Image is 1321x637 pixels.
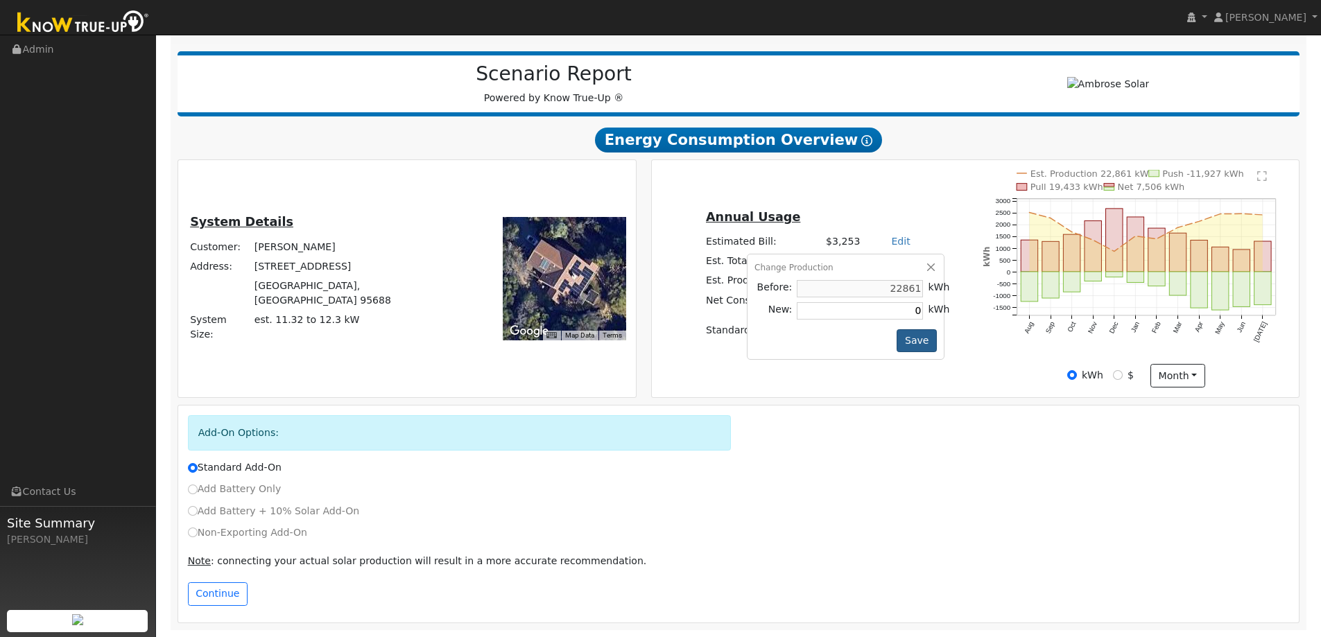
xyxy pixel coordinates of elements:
rect: onclick="" [1021,272,1037,302]
circle: onclick="" [1134,235,1137,238]
rect: onclick="" [1042,241,1059,272]
label: Non-Exporting Add-On [188,525,307,540]
img: retrieve [72,614,83,625]
rect: onclick="" [1191,241,1207,272]
text: 2500 [996,209,1011,216]
a: Edit [891,236,910,247]
text: Net 7,506 kWh [1118,182,1185,192]
label: $ [1128,368,1134,383]
input: Add Battery + 10% Solar Add-On [188,506,198,516]
input: Add Battery Only [188,485,198,494]
circle: onclick="" [1092,238,1095,241]
input: $ [1113,370,1123,380]
text: 0 [1007,268,1011,276]
td: Standard Add-On [703,320,926,340]
circle: onclick="" [1071,231,1073,234]
span: [PERSON_NAME] [1225,12,1306,23]
text: Pull 19,433 kWh [1030,182,1103,192]
span: Energy Consumption Overview [595,128,882,152]
u: Note [188,555,211,566]
td: 30,367 [824,252,863,271]
circle: onclick="" [1177,226,1180,229]
text: 3000 [996,197,1011,204]
td: kWh [926,277,952,299]
circle: onclick="" [1198,220,1201,222]
circle: onclick="" [1155,238,1158,241]
text: [DATE] [1252,320,1268,343]
text: Jun [1236,320,1247,333]
u: System Details [190,215,293,229]
rect: onclick="" [1085,272,1101,281]
div: Change Production [754,261,937,274]
text: Dec [1108,320,1120,335]
td: Before: [754,277,795,299]
td: [PERSON_NAME] [252,237,437,256]
td: New: [754,300,795,322]
text: Jan [1130,320,1141,333]
td: Est. Total Consumption: [703,252,823,271]
img: Know True-Up [10,8,156,39]
td: Estimated Bill: [703,232,823,252]
rect: onclick="" [1191,272,1207,308]
button: Map Data [565,331,594,340]
rect: onclick="" [1064,272,1080,292]
label: Add Battery + 10% Solar Add-On [188,504,360,518]
circle: onclick="" [1241,212,1243,215]
td: kWh [863,252,926,271]
text: Feb [1150,320,1162,334]
rect: onclick="" [1085,221,1101,272]
text: Push -11,927 kWh [1163,168,1245,179]
rect: onclick="" [1170,272,1186,295]
text: Nov [1087,320,1098,335]
rect: onclick="" [1021,240,1037,272]
td: System Size [252,311,437,344]
rect: onclick="" [1148,228,1165,272]
text: May [1214,320,1226,335]
text: -1500 [993,304,1011,311]
rect: onclick="" [1106,272,1123,277]
td: kWh [926,300,952,322]
a: Terms [603,331,622,339]
button: Keyboard shortcuts [546,331,556,340]
rect: onclick="" [1148,272,1165,286]
rect: onclick="" [1106,209,1123,272]
td: [STREET_ADDRESS] [252,256,437,276]
input: Standard Add-On [188,463,198,473]
text: Mar [1172,320,1184,335]
td: Customer: [188,237,252,256]
rect: onclick="" [1212,247,1229,272]
circle: onclick="" [1113,250,1116,253]
text: 500 [999,256,1011,264]
i: Show Help [861,135,872,146]
rect: onclick="" [1127,217,1143,272]
button: Continue [188,582,248,606]
text: 1000 [996,245,1011,252]
text: 2000 [996,220,1011,228]
text: kWh [982,247,992,267]
td: Est. Production Before: [703,271,823,291]
input: Non-Exporting Add-On [188,527,198,537]
u: Annual Usage [706,210,800,224]
text: Sep [1044,320,1057,335]
td: [GEOGRAPHIC_DATA], [GEOGRAPHIC_DATA] 95688 [252,276,437,310]
text: 1500 [996,233,1011,241]
text: Aug [1023,320,1035,334]
circle: onclick="" [1049,217,1052,220]
rect: onclick="" [1170,233,1186,272]
div: [PERSON_NAME] [7,532,148,547]
text: -500 [997,280,1011,288]
h2: Scenario Report [191,62,916,86]
button: month [1150,364,1205,387]
text: Oct [1066,320,1078,333]
text:  [1257,171,1267,182]
circle: onclick="" [1028,211,1031,214]
img: Google [506,322,552,340]
a: Open this area in Google Maps (opens a new window) [506,322,552,340]
circle: onclick="" [1219,213,1222,216]
label: Add Battery Only [188,482,282,496]
rect: onclick="" [1254,272,1271,305]
rect: onclick="" [1233,272,1250,306]
td: $3,253 [824,232,863,252]
div: Powered by Know True-Up ® [184,62,924,105]
text: Est. Production 22,861 kWh [1030,168,1155,179]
